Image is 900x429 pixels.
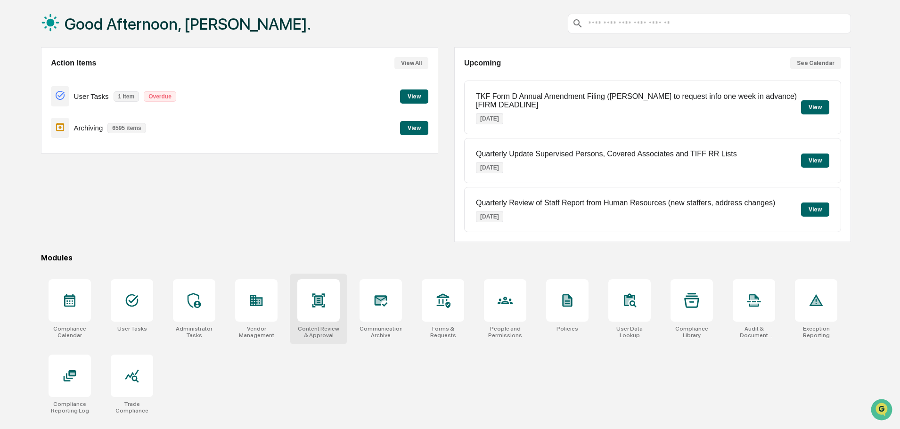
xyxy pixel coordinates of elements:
div: Compliance Reporting Log [49,401,91,414]
button: View All [394,57,428,69]
h2: Upcoming [464,59,501,67]
button: View [801,202,829,217]
a: 🔎Data Lookup [6,133,63,150]
div: Forms & Requests [422,325,464,339]
p: 1 item [114,91,139,102]
div: 🖐️ [9,120,17,127]
div: Vendor Management [235,325,278,339]
p: Overdue [144,91,176,102]
div: Start new chat [32,72,155,81]
p: Quarterly Review of Staff Report from Human Resources (new staffers, address changes) [476,199,775,207]
div: Compliance Calendar [49,325,91,339]
div: 🔎 [9,138,17,145]
button: Start new chat [160,75,172,86]
h1: Good Afternoon, [PERSON_NAME]. [65,15,311,33]
a: Powered byPylon [66,159,114,167]
div: Exception Reporting [795,325,837,339]
span: Data Lookup [19,137,59,146]
div: Modules [41,253,851,262]
div: Policies [556,325,578,332]
a: View [400,123,428,132]
div: Compliance Library [671,325,713,339]
span: Pylon [94,160,114,167]
p: How can we help? [9,20,172,35]
div: Communications Archive [360,325,402,339]
p: TKF Form D Annual Amendment Filing ([PERSON_NAME] to request info one week in advance) [FIRM DEAD... [476,92,801,109]
span: Preclearance [19,119,61,128]
p: [DATE] [476,211,503,222]
p: User Tasks [74,92,109,100]
p: [DATE] [476,113,503,124]
button: View [400,89,428,104]
a: 🗄️Attestations [65,115,121,132]
a: View [400,91,428,100]
button: View [400,121,428,135]
p: [DATE] [476,162,503,173]
div: 🗄️ [68,120,76,127]
a: 🖐️Preclearance [6,115,65,132]
button: See Calendar [790,57,841,69]
div: Trade Compliance [111,401,153,414]
p: Archiving [74,124,103,132]
div: User Data Lookup [608,325,651,339]
iframe: Open customer support [870,398,895,423]
div: Content Review & Approval [297,325,340,339]
div: Audit & Document Logs [733,325,775,339]
button: View [801,100,829,114]
p: Quarterly Update Supervised Persons, Covered Associates and TIFF RR Lists [476,150,737,158]
div: User Tasks [117,325,147,332]
div: We're available if you need us! [32,81,119,89]
div: Administrator Tasks [173,325,215,339]
div: People and Permissions [484,325,526,339]
button: View [801,154,829,168]
h2: Action Items [51,59,96,67]
p: 6595 items [107,123,146,133]
span: Attestations [78,119,117,128]
img: 1746055101610-c473b297-6a78-478c-a979-82029cc54cd1 [9,72,26,89]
